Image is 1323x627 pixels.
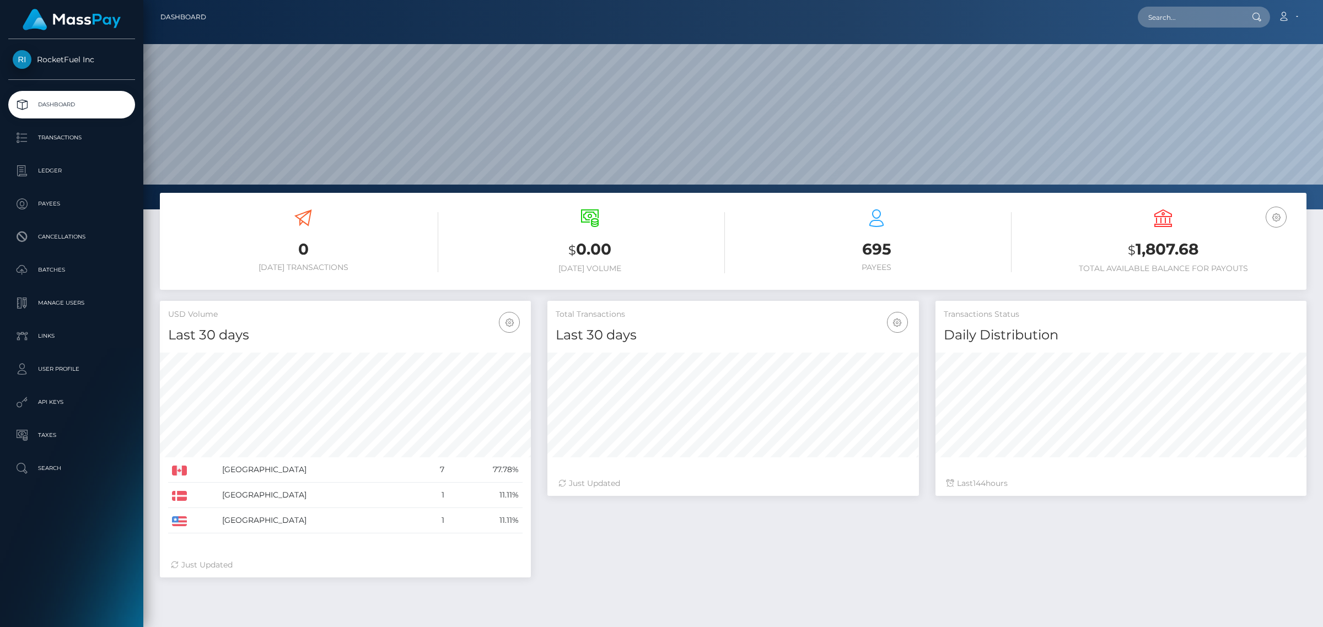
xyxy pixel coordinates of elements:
[13,328,131,344] p: Links
[1128,242,1136,258] small: $
[13,229,131,245] p: Cancellations
[172,516,187,526] img: US.png
[8,190,135,218] a: Payees
[556,326,910,345] h4: Last 30 days
[448,483,523,508] td: 11.11%
[946,478,1295,489] div: Last hours
[13,163,131,179] p: Ledger
[8,55,135,64] span: RocketFuel Inc
[1028,264,1298,273] h6: Total Available Balance for Payouts
[218,483,422,508] td: [GEOGRAPHIC_DATA]
[168,309,523,320] h5: USD Volume
[422,457,449,483] td: 7
[973,478,986,488] span: 144
[218,508,422,533] td: [GEOGRAPHIC_DATA]
[8,124,135,152] a: Transactions
[448,457,523,483] td: 77.78%
[8,388,135,416] a: API Keys
[568,242,576,258] small: $
[556,309,910,320] h5: Total Transactions
[455,264,725,273] h6: [DATE] Volume
[160,6,206,29] a: Dashboard
[558,478,907,489] div: Just Updated
[13,460,131,477] p: Search
[168,326,523,345] h4: Last 30 days
[171,559,520,571] div: Just Updated
[23,9,121,30] img: MassPay Logo
[448,508,523,533] td: 11.11%
[422,483,449,508] td: 1
[13,96,131,113] p: Dashboard
[13,129,131,146] p: Transactions
[8,455,135,482] a: Search
[8,355,135,383] a: User Profile
[8,157,135,185] a: Ledger
[8,256,135,284] a: Batches
[13,295,131,311] p: Manage Users
[8,322,135,350] a: Links
[13,361,131,377] p: User Profile
[8,421,135,449] a: Taxes
[8,91,135,118] a: Dashboard
[13,196,131,212] p: Payees
[8,289,135,317] a: Manage Users
[168,263,438,272] h6: [DATE] Transactions
[1028,239,1298,261] h3: 1,807.68
[944,326,1298,345] h4: Daily Distribution
[944,309,1298,320] h5: Transactions Status
[168,239,438,260] h3: 0
[13,262,131,278] p: Batches
[13,427,131,444] p: Taxes
[218,457,422,483] td: [GEOGRAPHIC_DATA]
[1138,7,1241,28] input: Search...
[422,508,449,533] td: 1
[172,466,187,475] img: CA.png
[13,50,31,69] img: RocketFuel Inc
[741,263,1012,272] h6: Payees
[8,223,135,251] a: Cancellations
[172,491,187,501] img: DK.png
[741,239,1012,260] h3: 695
[455,239,725,261] h3: 0.00
[13,394,131,410] p: API Keys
